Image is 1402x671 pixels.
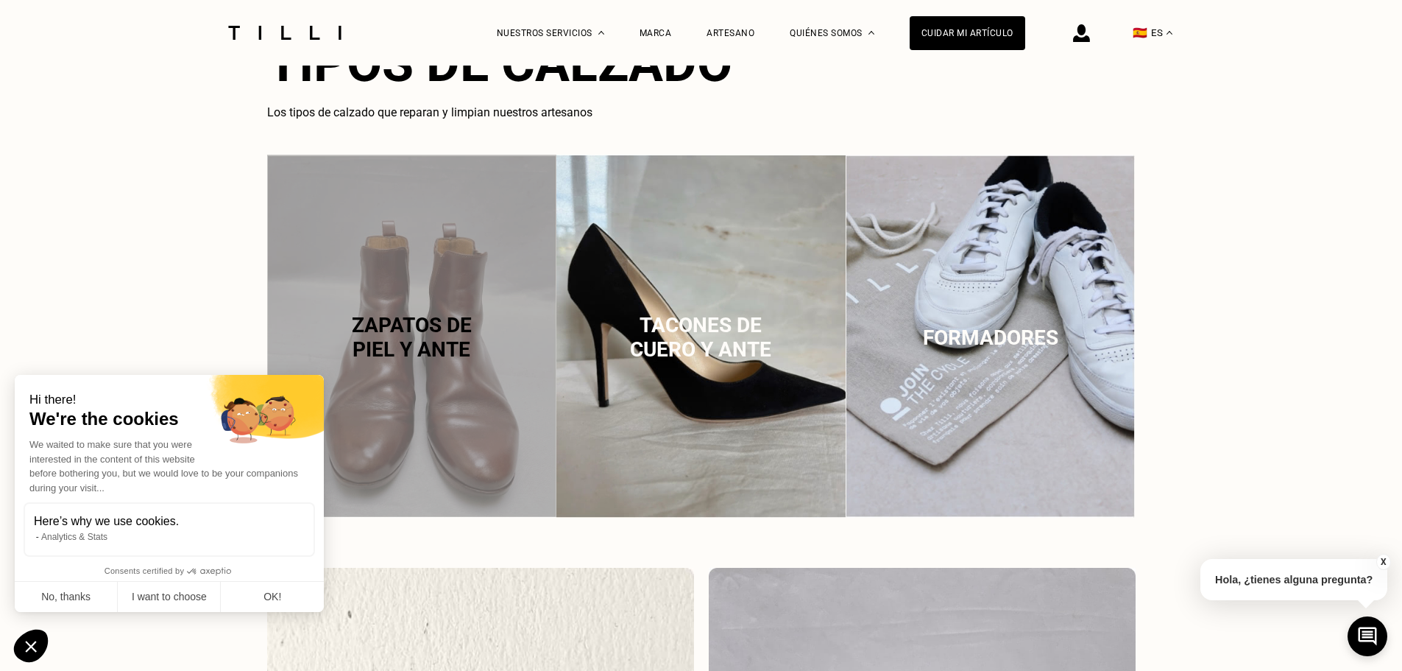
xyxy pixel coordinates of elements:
h3: Los tipos de calzado que reparan y limpian nuestros artesanos [267,105,1136,119]
a: Cuidar mi artículo [910,16,1025,50]
a: Artesano [707,28,754,38]
img: Menú desplegable sobre [868,31,874,35]
img: menu déroulant [1166,31,1172,35]
span: 🇪🇸 [1133,26,1147,40]
img: Formadores [846,155,1135,518]
img: Servicio de sastrería Tilli logo [223,26,347,40]
button: X [1376,554,1391,570]
img: Menú desplegable [598,31,604,35]
span: Zapatos de piel y ante [352,313,472,362]
a: Marca [640,28,672,38]
p: Hola, ¿tienes alguna pregunta? [1200,559,1387,600]
img: Tacones de cuero y ante [556,155,846,518]
span: Formadores [923,326,1058,350]
img: Icono de inicio de sesión [1073,24,1090,42]
span: Tacones de cuero y ante [630,313,771,362]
